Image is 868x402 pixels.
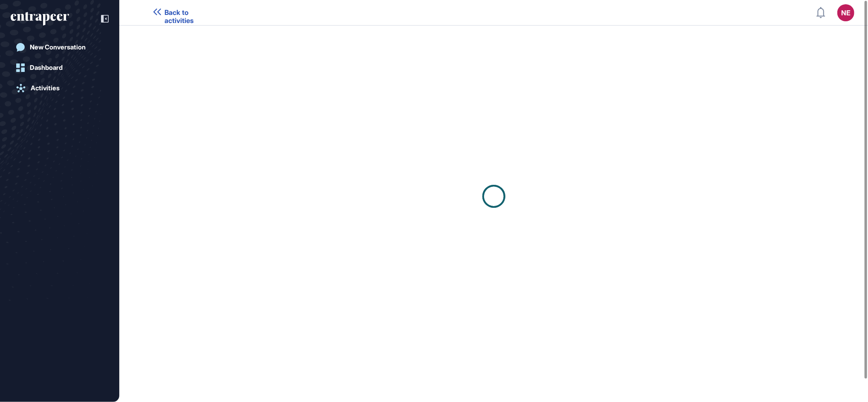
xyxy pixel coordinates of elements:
span: Back to activities [164,9,219,25]
a: Activities [11,80,109,97]
div: Activities [31,84,60,92]
button: NE [837,4,854,21]
div: entrapeer-logo [11,12,69,26]
a: New Conversation [11,39,109,56]
a: Back to activities [153,9,219,17]
a: Dashboard [11,59,109,76]
div: New Conversation [30,43,86,51]
div: Dashboard [30,64,63,72]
